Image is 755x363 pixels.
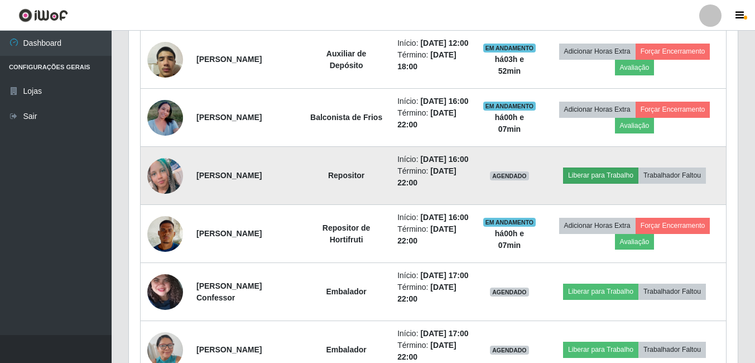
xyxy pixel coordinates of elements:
[490,171,529,180] span: AGENDADO
[420,39,468,47] time: [DATE] 12:00
[397,212,469,223] li: Início:
[638,284,706,299] button: Trabalhador Faltou
[323,223,371,244] strong: Repositor de Hortifruti
[397,165,469,189] li: Término:
[397,281,469,305] li: Término:
[559,44,636,59] button: Adicionar Horas Extra
[196,171,262,180] strong: [PERSON_NAME]
[615,234,655,250] button: Avaliação
[636,102,710,117] button: Forçar Encerramento
[196,229,262,238] strong: [PERSON_NAME]
[490,288,529,297] span: AGENDADO
[483,44,536,52] span: EM ANDAMENTO
[397,154,469,165] li: Início:
[559,218,636,233] button: Adicionar Horas Extra
[420,97,468,106] time: [DATE] 16:00
[636,44,710,59] button: Forçar Encerramento
[420,155,468,164] time: [DATE] 16:00
[196,113,262,122] strong: [PERSON_NAME]
[328,171,364,180] strong: Repositor
[420,213,468,222] time: [DATE] 16:00
[483,218,536,227] span: EM ANDAMENTO
[397,223,469,247] li: Término:
[196,345,262,354] strong: [PERSON_NAME]
[495,229,524,250] strong: há 00 h e 07 min
[18,8,68,22] img: CoreUI Logo
[196,281,262,302] strong: [PERSON_NAME] Confessor
[483,102,536,111] span: EM ANDAMENTO
[326,345,366,354] strong: Embalador
[615,118,655,133] button: Avaliação
[559,102,636,117] button: Adicionar Horas Extra
[495,55,524,75] strong: há 03 h e 52 min
[397,37,469,49] li: Início:
[326,287,366,296] strong: Embalador
[563,342,638,357] button: Liberar para Trabalho
[147,210,183,257] img: 1754884590075.jpeg
[147,158,183,194] img: 1687869321811.jpeg
[196,55,262,64] strong: [PERSON_NAME]
[420,271,468,280] time: [DATE] 17:00
[638,342,706,357] button: Trabalhador Faltou
[147,36,183,83] img: 1736288284069.jpeg
[563,284,638,299] button: Liberar para Trabalho
[563,168,638,183] button: Liberar para Trabalho
[490,346,529,355] span: AGENDADO
[420,329,468,338] time: [DATE] 17:00
[397,107,469,131] li: Término:
[638,168,706,183] button: Trabalhador Faltou
[615,60,655,75] button: Avaliação
[397,95,469,107] li: Início:
[636,218,710,233] button: Forçar Encerramento
[495,113,524,133] strong: há 00 h e 07 min
[397,328,469,340] li: Início:
[397,49,469,73] li: Término:
[326,49,367,70] strong: Auxiliar de Depósito
[397,270,469,281] li: Início:
[397,340,469,363] li: Término:
[310,113,382,122] strong: Balconista de Frios
[147,94,183,141] img: 1711583499693.jpeg
[147,252,183,332] img: 1748891631133.jpeg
